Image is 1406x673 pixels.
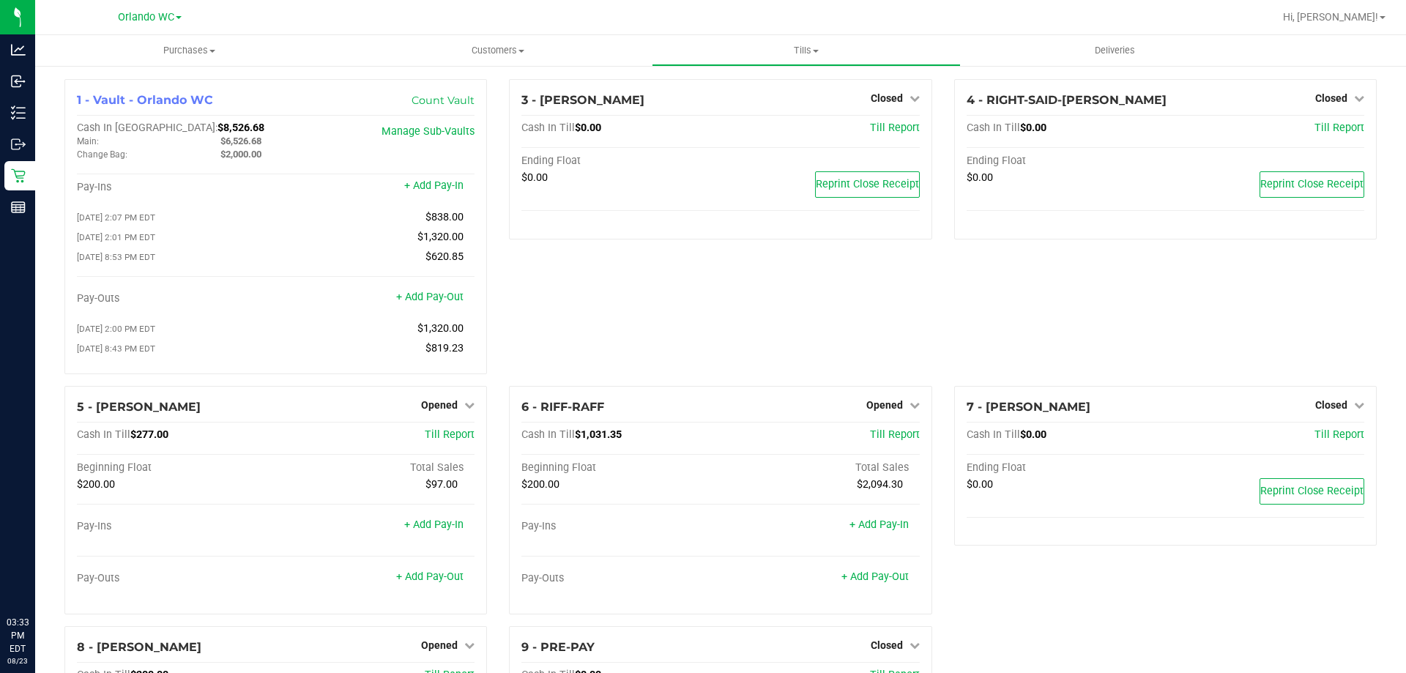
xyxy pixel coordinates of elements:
[77,93,213,107] span: 1 - Vault - Orlando WC
[276,461,475,475] div: Total Sales
[967,478,993,491] span: $0.00
[521,155,721,168] div: Ending Float
[220,135,261,146] span: $6,526.68
[967,428,1020,441] span: Cash In Till
[77,461,276,475] div: Beginning Float
[404,179,464,192] a: + Add Pay-In
[404,518,464,531] a: + Add Pay-In
[1283,11,1378,23] span: Hi, [PERSON_NAME]!
[15,556,59,600] iframe: Resource center
[967,171,993,184] span: $0.00
[77,136,99,146] span: Main:
[77,343,155,354] span: [DATE] 8:43 PM EDT
[1314,122,1364,134] a: Till Report
[866,399,903,411] span: Opened
[417,231,464,243] span: $1,320.00
[343,35,652,66] a: Customers
[1315,92,1347,104] span: Closed
[521,461,721,475] div: Beginning Float
[217,122,264,134] span: $8,526.68
[967,122,1020,134] span: Cash In Till
[816,178,919,190] span: Reprint Close Receipt
[1260,178,1364,190] span: Reprint Close Receipt
[721,461,920,475] div: Total Sales
[344,44,651,57] span: Customers
[412,94,475,107] a: Count Vault
[11,137,26,152] inline-svg: Outbound
[425,478,458,491] span: $97.00
[11,42,26,57] inline-svg: Analytics
[77,252,155,262] span: [DATE] 8:53 PM EDT
[1260,171,1364,198] button: Reprint Close Receipt
[1020,428,1046,441] span: $0.00
[521,640,595,654] span: 9 - PRE-PAY
[1020,122,1046,134] span: $0.00
[421,639,458,651] span: Opened
[652,44,959,57] span: Tills
[425,342,464,354] span: $819.23
[425,428,475,441] a: Till Report
[77,572,276,585] div: Pay-Outs
[77,122,217,134] span: Cash In [GEOGRAPHIC_DATA]:
[130,428,168,441] span: $277.00
[35,44,343,57] span: Purchases
[849,518,909,531] a: + Add Pay-In
[7,616,29,655] p: 03:33 PM EDT
[7,655,29,666] p: 08/23
[841,570,909,583] a: + Add Pay-Out
[43,554,61,571] iframe: Resource center unread badge
[521,428,575,441] span: Cash In Till
[521,171,548,184] span: $0.00
[425,211,464,223] span: $838.00
[382,125,475,138] a: Manage Sub-Vaults
[421,399,458,411] span: Opened
[575,428,622,441] span: $1,031.35
[1315,399,1347,411] span: Closed
[1260,478,1364,505] button: Reprint Close Receipt
[77,324,155,334] span: [DATE] 2:00 PM EDT
[1314,428,1364,441] a: Till Report
[967,155,1166,168] div: Ending Float
[77,181,276,194] div: Pay-Ins
[521,520,721,533] div: Pay-Ins
[77,640,201,654] span: 8 - [PERSON_NAME]
[521,93,644,107] span: 3 - [PERSON_NAME]
[77,232,155,242] span: [DATE] 2:01 PM EDT
[220,149,261,160] span: $2,000.00
[870,428,920,441] a: Till Report
[521,478,559,491] span: $200.00
[871,639,903,651] span: Closed
[870,122,920,134] a: Till Report
[396,291,464,303] a: + Add Pay-Out
[815,171,920,198] button: Reprint Close Receipt
[521,400,604,414] span: 6 - RIFF-RAFF
[11,200,26,215] inline-svg: Reports
[11,105,26,120] inline-svg: Inventory
[77,428,130,441] span: Cash In Till
[77,520,276,533] div: Pay-Ins
[77,292,276,305] div: Pay-Outs
[967,400,1090,414] span: 7 - [PERSON_NAME]
[871,92,903,104] span: Closed
[417,322,464,335] span: $1,320.00
[521,572,721,585] div: Pay-Outs
[11,74,26,89] inline-svg: Inbound
[967,93,1167,107] span: 4 - RIGHT-SAID-[PERSON_NAME]
[575,122,601,134] span: $0.00
[961,35,1269,66] a: Deliveries
[857,478,903,491] span: $2,094.30
[77,400,201,414] span: 5 - [PERSON_NAME]
[396,570,464,583] a: + Add Pay-Out
[425,250,464,263] span: $620.85
[35,35,343,66] a: Purchases
[1260,485,1364,497] span: Reprint Close Receipt
[11,168,26,183] inline-svg: Retail
[118,11,174,23] span: Orlando WC
[77,478,115,491] span: $200.00
[77,149,127,160] span: Change Bag:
